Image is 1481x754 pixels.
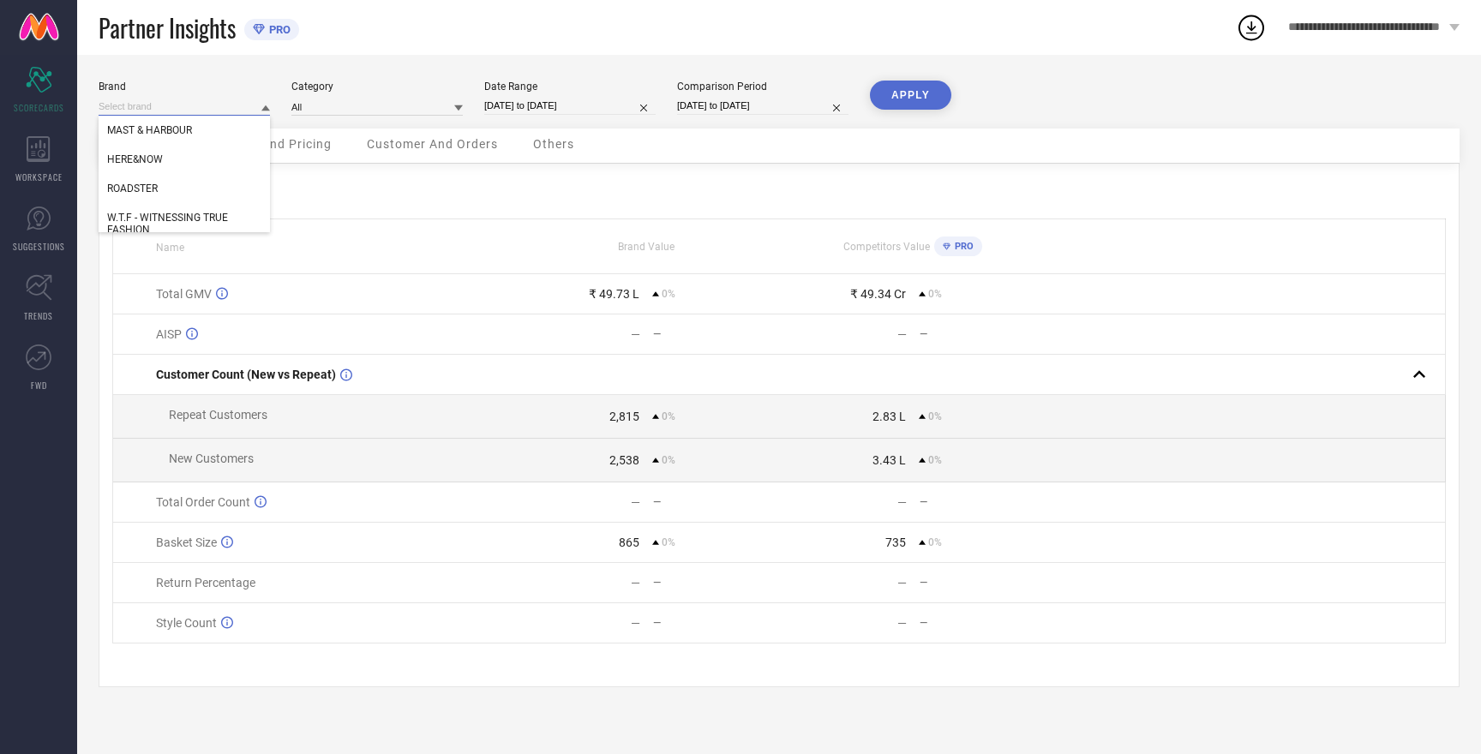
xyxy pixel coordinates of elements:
[677,97,848,115] input: Select comparison period
[619,536,639,549] div: 865
[928,536,942,548] span: 0%
[367,137,498,151] span: Customer And Orders
[99,116,270,145] div: MAST & HARBOUR
[631,495,640,509] div: —
[609,453,639,467] div: 2,538
[631,576,640,589] div: —
[13,240,65,253] span: SUGGESTIONS
[156,616,217,630] span: Style Count
[653,496,778,508] div: —
[872,453,906,467] div: 3.43 L
[99,174,270,203] div: ROADSTER
[950,241,974,252] span: PRO
[99,145,270,174] div: HERE&NOW
[897,327,907,341] div: —
[870,81,951,110] button: APPLY
[156,536,217,549] span: Basket Size
[15,171,63,183] span: WORKSPACE
[897,616,907,630] div: —
[662,536,675,548] span: 0%
[169,452,254,465] span: New Customers
[677,81,848,93] div: Comparison Period
[156,495,250,509] span: Total Order Count
[169,408,267,422] span: Repeat Customers
[533,137,574,151] span: Others
[920,617,1045,629] div: —
[662,288,675,300] span: 0%
[156,368,336,381] span: Customer Count (New vs Repeat)
[609,410,639,423] div: 2,815
[1236,12,1267,43] div: Open download list
[928,288,942,300] span: 0%
[662,454,675,466] span: 0%
[618,241,675,253] span: Brand Value
[156,327,182,341] span: AISP
[662,410,675,422] span: 0%
[885,536,906,549] div: 735
[653,617,778,629] div: —
[850,287,906,301] div: ₹ 49.34 Cr
[99,10,236,45] span: Partner Insights
[99,81,270,93] div: Brand
[897,495,907,509] div: —
[484,97,656,115] input: Select date range
[24,309,53,322] span: TRENDS
[872,410,906,423] div: 2.83 L
[99,98,270,116] input: Select brand
[589,287,639,301] div: ₹ 49.73 L
[920,577,1045,589] div: —
[156,576,255,589] span: Return Percentage
[928,454,942,466] span: 0%
[484,81,656,93] div: Date Range
[897,576,907,589] div: —
[107,212,261,236] span: W.T.F - WITNESSING TRUE FASHION
[920,496,1045,508] div: —
[99,203,270,244] div: W.T.F - WITNESSING TRUE FASHION
[631,327,640,341] div: —
[112,177,1446,197] div: Metrics
[653,577,778,589] div: —
[14,101,64,114] span: SCORECARDS
[291,81,463,93] div: Category
[107,183,158,194] span: ROADSTER
[920,328,1045,340] div: —
[107,153,163,165] span: HERE&NOW
[31,379,47,392] span: FWD
[653,328,778,340] div: —
[156,242,184,254] span: Name
[928,410,942,422] span: 0%
[631,616,640,630] div: —
[843,241,930,253] span: Competitors Value
[107,124,192,136] span: MAST & HARBOUR
[265,23,291,36] span: PRO
[156,287,212,301] span: Total GMV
